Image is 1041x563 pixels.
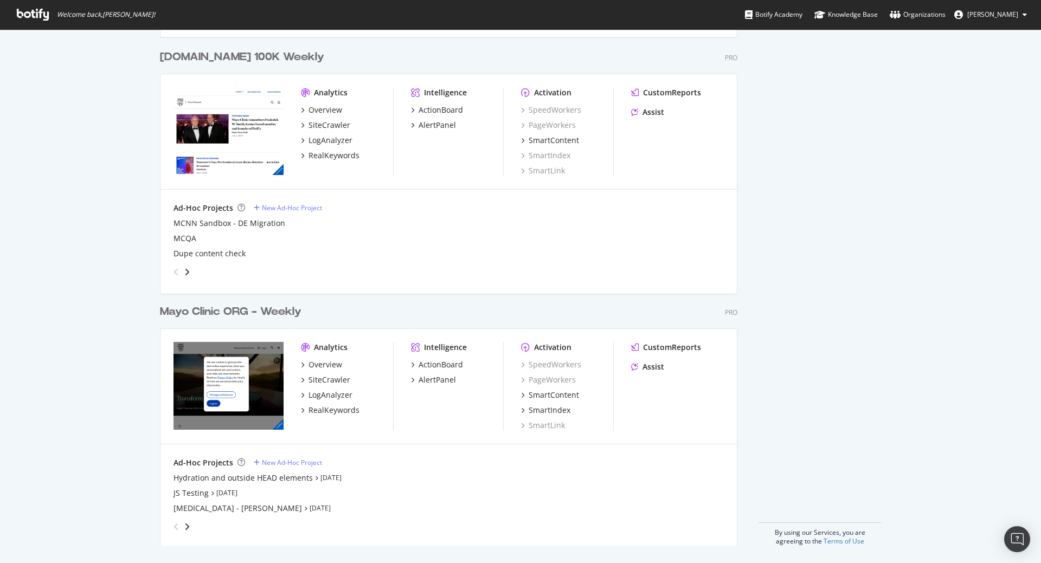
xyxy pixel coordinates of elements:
a: Mayo Clinic ORG - Weekly [160,304,306,320]
div: angle-left [169,263,183,281]
div: New Ad-Hoc Project [262,458,322,467]
a: SiteCrawler [301,120,350,131]
div: Activation [534,87,571,98]
a: PageWorkers [521,120,576,131]
a: PageWorkers [521,374,576,385]
div: Analytics [314,87,348,98]
a: [DATE] [310,503,331,513]
a: RealKeywords [301,150,359,161]
div: SmartContent [529,135,579,146]
a: CustomReports [631,342,701,353]
a: SmartLink [521,420,565,431]
div: AlertPanel [419,120,456,131]
div: CustomReports [643,87,701,98]
div: ActionBoard [419,105,463,115]
a: New Ad-Hoc Project [254,458,322,467]
a: Terms of Use [824,536,864,546]
span: Joanne Brickles [967,10,1018,19]
a: AlertPanel [411,374,456,385]
div: Knowledge Base [814,9,878,20]
div: Activation [534,342,571,353]
a: [DOMAIN_NAME] 100K Weekly [160,49,329,65]
div: LogAnalyzer [309,135,352,146]
div: angle-right [183,521,191,532]
div: Pro [725,53,737,62]
div: RealKeywords [309,405,359,416]
img: mayoclinic.org [173,342,284,430]
div: Botify Academy [745,9,802,20]
div: RealKeywords [309,150,359,161]
div: Assist [642,361,664,372]
a: AlertPanel [411,120,456,131]
a: SmartContent [521,135,579,146]
a: Overview [301,105,342,115]
a: SiteCrawler [301,374,350,385]
div: Open Intercom Messenger [1004,526,1030,552]
a: RealKeywords [301,405,359,416]
div: SmartContent [529,390,579,400]
div: Overview [309,359,342,370]
a: Assist [631,361,664,372]
a: SmartLink [521,165,565,176]
div: Assist [642,107,664,118]
a: MCQA [173,233,196,244]
div: Intelligence [424,342,467,353]
div: SmartIndex [529,405,570,416]
a: SmartIndex [521,405,570,416]
div: Ad-Hoc Projects [173,203,233,213]
a: SmartIndex [521,150,570,161]
a: SmartContent [521,390,579,400]
div: LogAnalyzer [309,390,352,400]
a: [MEDICAL_DATA] - [PERSON_NAME] [173,503,302,514]
div: angle-right [183,267,191,277]
a: SpeedWorkers [521,105,581,115]
button: [PERSON_NAME] [946,6,1036,23]
a: LogAnalyzer [301,135,352,146]
div: angle-left [169,518,183,535]
div: SiteCrawler [309,120,350,131]
div: Analytics [314,342,348,353]
a: ActionBoard [411,105,463,115]
div: Mayo Clinic ORG - Weekly [160,304,301,320]
a: MCNN Sandbox - DE Migration [173,218,285,229]
div: AlertPanel [419,374,456,385]
a: JS Testing [173,488,209,499]
a: Hydration and outside HEAD elements [173,473,313,483]
a: CustomReports [631,87,701,98]
a: [DATE] [320,473,342,482]
div: Pro [725,308,737,317]
a: Overview [301,359,342,370]
div: Intelligence [424,87,467,98]
div: ActionBoard [419,359,463,370]
span: Welcome back, [PERSON_NAME] ! [57,10,155,19]
div: Organizations [890,9,946,20]
a: New Ad-Hoc Project [254,203,322,212]
div: CustomReports [643,342,701,353]
div: New Ad-Hoc Project [262,203,322,212]
img: newsnetwork.mayoclinic.org [173,87,284,175]
a: LogAnalyzer [301,390,352,400]
a: [DATE] [216,488,237,497]
div: By using our Services, you are agreeing to the [759,522,881,546]
div: Overview [309,105,342,115]
a: Assist [631,107,664,118]
a: Dupe content check [173,248,246,259]
div: SiteCrawler [309,374,350,385]
div: Ad-Hoc Projects [173,457,233,468]
a: ActionBoard [411,359,463,370]
a: SpeedWorkers [521,359,581,370]
div: [DOMAIN_NAME] 100K Weekly [160,49,324,65]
